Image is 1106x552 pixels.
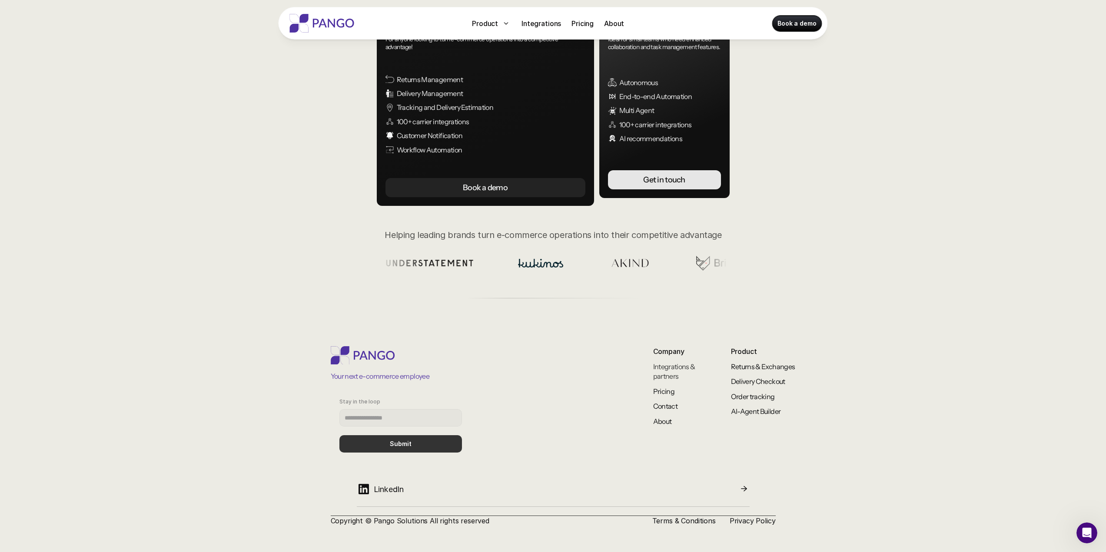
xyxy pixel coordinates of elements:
[601,17,628,30] a: About
[731,377,785,386] a: Delivery Checkout
[653,402,678,410] a: Contact
[772,16,821,31] a: Book a demo
[518,17,565,30] a: Integrations
[472,18,498,29] p: Product
[731,407,781,416] a: AI-Agent Builder
[339,435,462,453] button: Submit
[390,440,412,448] p: Submit
[331,371,429,381] p: Your next e-commerce employee
[571,18,594,29] p: Pricing
[653,346,701,357] p: Company
[357,479,750,507] a: LinkedIn
[731,362,795,371] a: Returns & Exchanges
[653,362,696,380] a: Integrations & partners
[777,19,816,28] p: Book a demo
[731,346,801,357] p: Product
[374,483,404,495] p: LinkedIn
[653,387,675,396] a: Pricing
[521,18,561,29] p: Integrations
[653,417,672,426] a: About
[731,392,775,401] a: Order tracking
[331,516,638,526] p: Copyright © Pango Solutions All rights reserved
[1076,522,1097,543] iframe: Intercom live chat
[568,17,597,30] a: Pricing
[604,18,624,29] p: About
[339,409,462,426] input: Stay in the loop
[730,516,776,525] a: Privacy Policy
[339,399,380,405] p: Stay in the loop
[652,516,716,525] a: Terms & Conditions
